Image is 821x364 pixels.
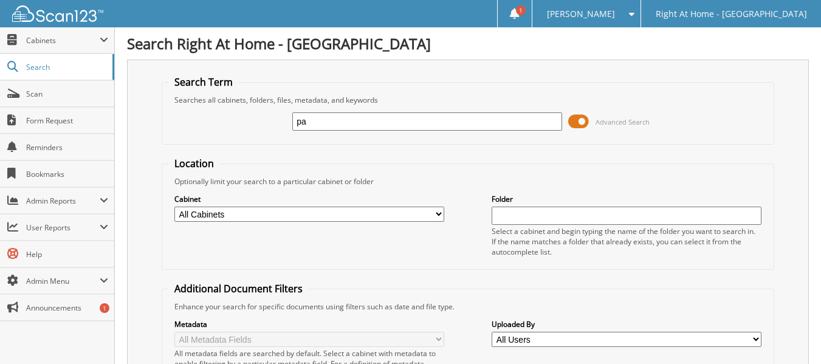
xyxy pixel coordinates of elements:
span: 1 [516,5,526,15]
span: Admin Reports [26,196,100,206]
span: Help [26,249,108,259]
span: Bookmarks [26,169,108,179]
span: Admin Menu [26,276,100,286]
span: Reminders [26,142,108,153]
span: Cabinets [26,35,100,46]
legend: Additional Document Filters [168,282,309,295]
label: Uploaded By [492,319,761,329]
legend: Location [168,157,220,170]
label: Cabinet [174,194,444,204]
span: Right At Home - [GEOGRAPHIC_DATA] [656,10,807,18]
legend: Search Term [168,75,239,89]
span: [PERSON_NAME] [547,10,615,18]
div: Select a cabinet and begin typing the name of the folder you want to search in. If the name match... [492,226,761,257]
span: Advanced Search [596,117,650,126]
span: Search [26,62,106,72]
img: scan123-logo-white.svg [12,5,103,22]
div: Searches all cabinets, folders, files, metadata, and keywords [168,95,768,105]
h1: Search Right At Home - [GEOGRAPHIC_DATA] [127,33,809,53]
div: Enhance your search for specific documents using filters such as date and file type. [168,301,768,312]
span: User Reports [26,222,100,233]
span: Announcements [26,303,108,313]
span: Scan [26,89,108,99]
div: 1 [100,303,109,313]
label: Metadata [174,319,444,329]
span: Form Request [26,115,108,126]
label: Folder [492,194,761,204]
div: Optionally limit your search to a particular cabinet or folder [168,176,768,187]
